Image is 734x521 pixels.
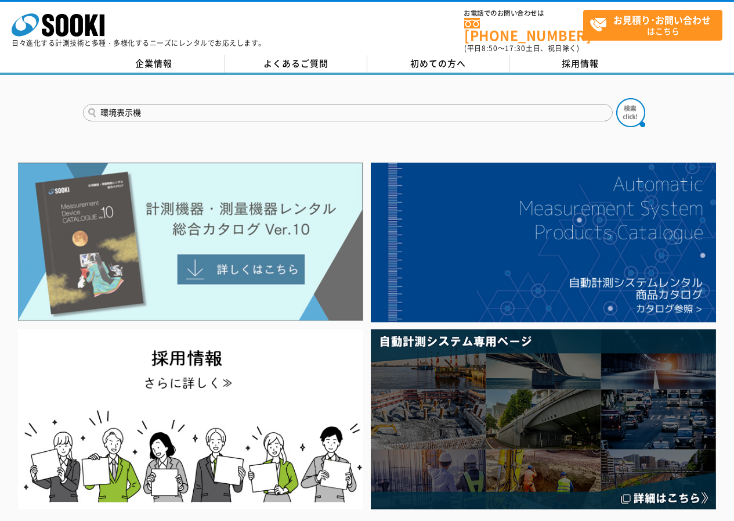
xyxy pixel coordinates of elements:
[464,10,583,17] span: お電話でのお問い合わせは
[616,98,645,127] img: btn_search.png
[505,43,526,53] span: 17:30
[83,104,613,121] input: 商品名、型式、NETIS番号を入力してください
[371,163,716,322] img: 自動計測システムカタログ
[410,57,466,70] span: 初めての方へ
[464,18,583,42] a: [PHONE_NUMBER]
[12,39,266,46] p: 日々進化する計測技術と多種・多様化するニーズにレンタルでお応えします。
[371,329,716,509] img: 自動計測システム専用ページ
[18,163,363,321] img: Catalog Ver10
[83,55,225,73] a: 企業情報
[367,55,509,73] a: 初めての方へ
[482,43,498,53] span: 8:50
[225,55,367,73] a: よくあるご質問
[18,329,363,509] img: SOOKI recruit
[464,43,579,53] span: (平日 ～ 土日、祝日除く)
[613,13,711,27] strong: お見積り･お問い合わせ
[590,10,722,39] span: はこちら
[509,55,652,73] a: 採用情報
[583,10,722,41] a: お見積り･お問い合わせはこちら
